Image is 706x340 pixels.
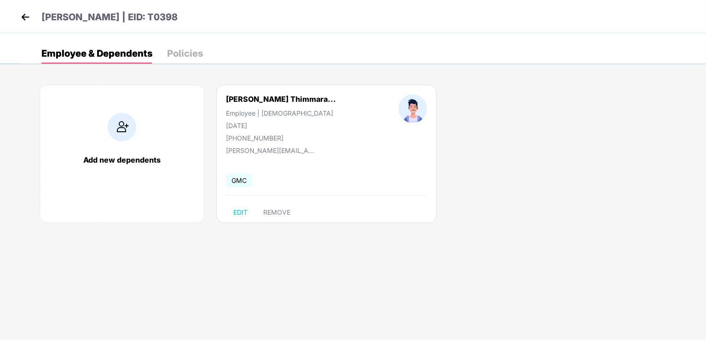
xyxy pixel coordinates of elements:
div: [PERSON_NAME][EMAIL_ADDRESS][PERSON_NAME][DOMAIN_NAME] [226,147,318,154]
div: Employee | [DEMOGRAPHIC_DATA] [226,109,336,117]
div: Employee & Dependents [41,49,152,58]
div: Add new dependents [49,155,195,164]
span: GMC [226,174,252,187]
p: [PERSON_NAME] | EID: T0398 [41,10,178,24]
div: Policies [167,49,203,58]
button: EDIT [226,205,255,220]
div: [DATE] [226,122,336,129]
button: REMOVE [256,205,298,220]
div: [PHONE_NUMBER] [226,134,336,142]
span: EDIT [233,209,248,216]
img: addIcon [108,113,136,141]
img: profileImage [399,94,427,123]
img: back [18,10,32,24]
span: REMOVE [263,209,290,216]
div: [PERSON_NAME] Thimmara... [226,94,336,104]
